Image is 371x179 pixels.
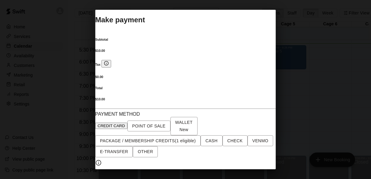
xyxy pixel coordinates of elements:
[100,137,196,145] span: PACKAGE / MEMBERSHIP CREDITS (1 eligible)
[132,122,166,130] span: POINT OF SALE
[227,137,243,145] span: CHECK
[95,16,276,24] h2: Make payment
[95,38,276,41] h6: Subtotal
[205,137,218,145] span: CASH
[95,123,127,129] button: CREDIT CARD
[100,148,128,155] span: E-TRANSFER
[248,135,273,146] button: VENMO
[98,124,125,128] span: CREDIT CARD
[95,75,276,79] h6: $ 0.00
[175,119,193,133] span: WALLET
[95,49,276,52] h6: $ 10.00
[133,146,158,157] button: OTHER
[177,127,191,132] span: New
[138,148,153,155] span: OTHER
[95,97,105,101] b: $ 10.00
[127,121,170,132] button: POINT OF SALE
[95,146,133,157] button: E-TRANSFER
[95,60,276,68] h6: Tax
[95,135,201,146] button: PACKAGE / MEMBERSHIP CREDITS(1 eligible)
[95,86,103,90] b: Total
[95,111,140,117] span: PAYMENT METHOD
[223,135,248,146] button: CHECK
[201,135,223,146] button: CASH
[170,117,198,135] button: WALLET New
[252,137,268,145] span: VENMO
